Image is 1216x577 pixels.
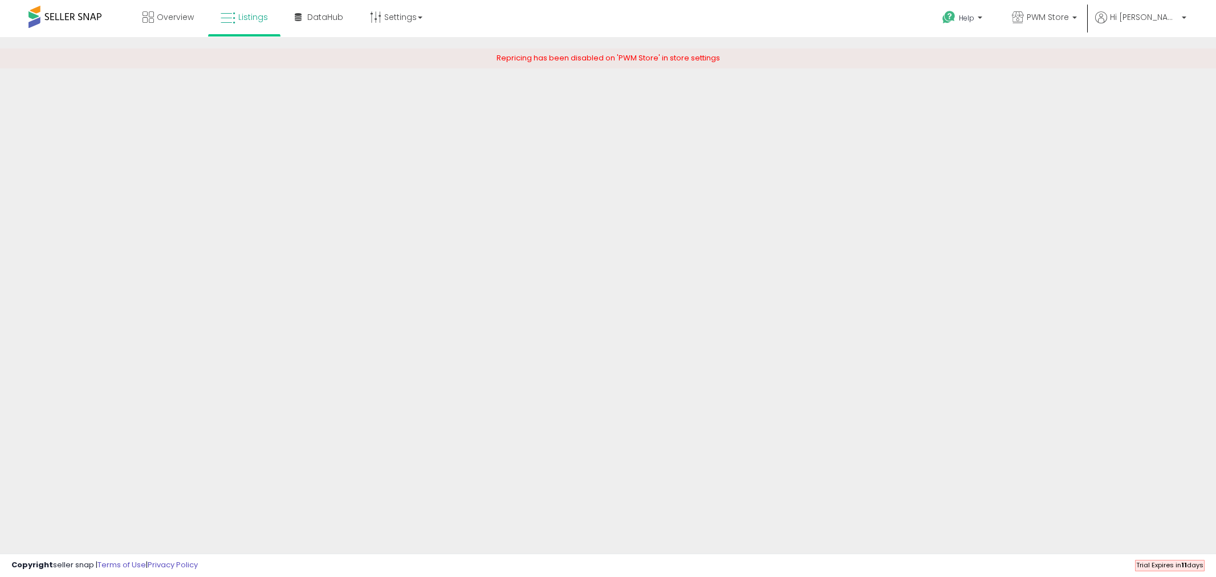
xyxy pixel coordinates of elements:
span: Help [959,13,974,23]
span: Hi [PERSON_NAME] [1110,11,1178,23]
span: Overview [157,11,194,23]
span: PWM Store [1027,11,1069,23]
a: Hi [PERSON_NAME] [1095,11,1186,37]
i: Get Help [942,10,956,25]
span: Repricing has been disabled on 'PWM Store' in store settings [497,52,720,63]
span: DataHub [307,11,343,23]
a: Help [933,2,994,37]
span: Listings [238,11,268,23]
